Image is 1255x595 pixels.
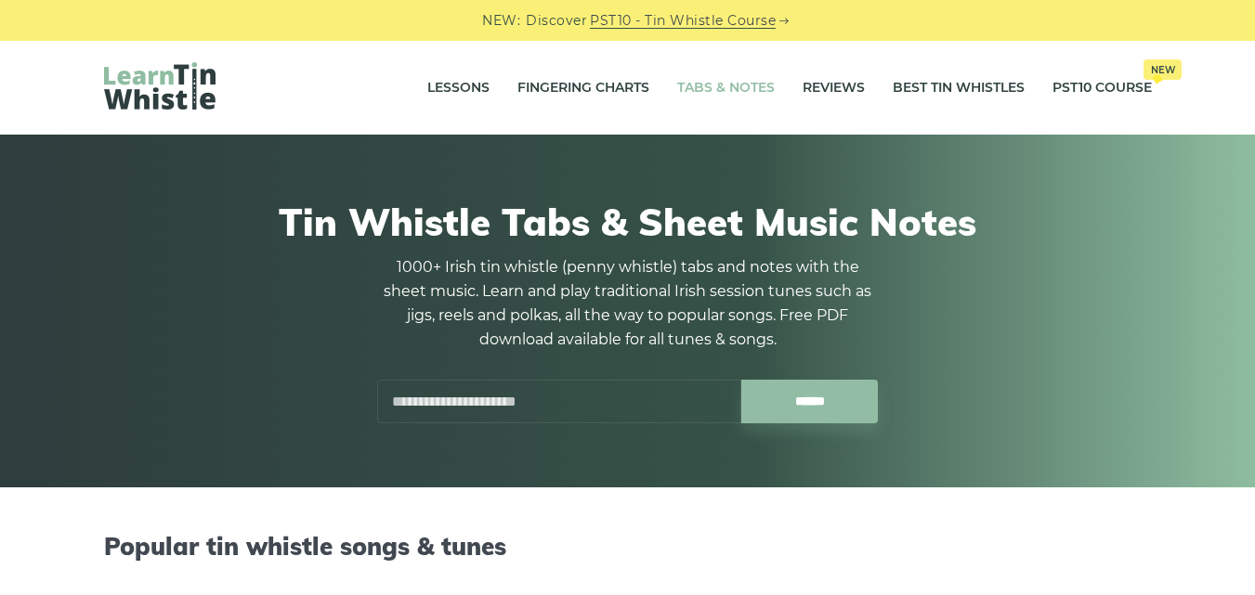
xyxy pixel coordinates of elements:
a: Lessons [427,65,490,111]
a: Tabs & Notes [677,65,775,111]
a: Fingering Charts [517,65,649,111]
img: LearnTinWhistle.com [104,62,216,110]
a: Best Tin Whistles [893,65,1025,111]
h2: Popular tin whistle songs & tunes [104,532,1152,561]
h1: Tin Whistle Tabs & Sheet Music Notes [104,200,1152,244]
p: 1000+ Irish tin whistle (penny whistle) tabs and notes with the sheet music. Learn and play tradi... [377,255,879,352]
span: New [1144,59,1182,80]
a: PST10 CourseNew [1052,65,1152,111]
a: Reviews [803,65,865,111]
